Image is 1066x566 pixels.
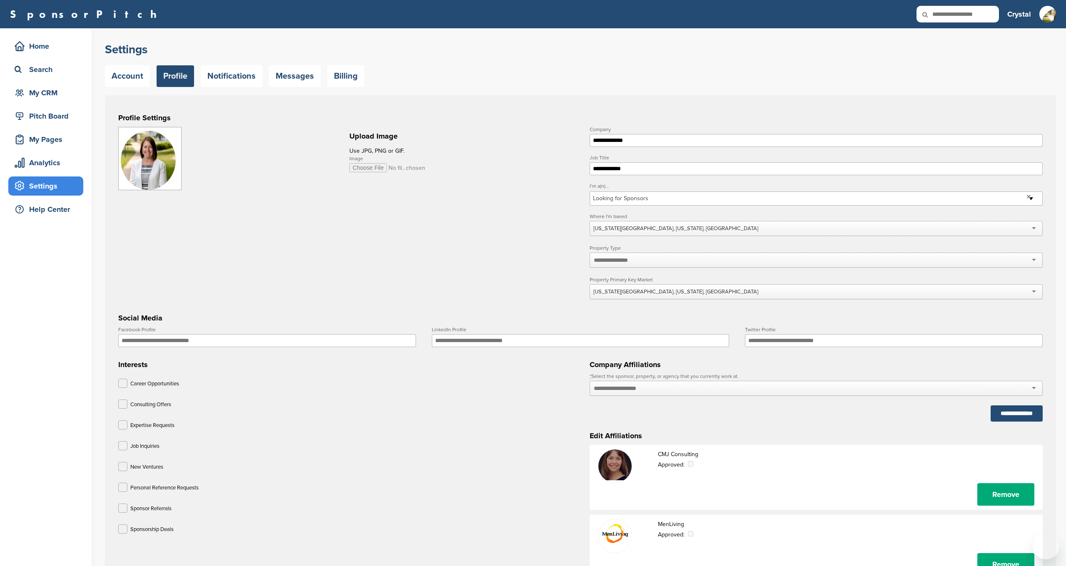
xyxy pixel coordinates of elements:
[12,155,83,170] div: Analytics
[1007,8,1031,20] h3: Crystal
[1033,533,1059,559] iframe: Button to launch messaging window
[269,65,321,87] a: Messages
[658,449,698,459] p: CMJ Consulting
[130,524,174,535] p: Sponsorship Deals
[8,83,83,102] a: My CRM
[201,65,262,87] a: Notifications
[590,374,1043,379] label: Select the sponsor, property, or agency that you currently work at.
[590,246,1043,251] label: Property Type
[593,288,758,295] div: [US_STATE][GEOGRAPHIC_DATA], [US_STATE], [GEOGRAPHIC_DATA]
[8,37,83,56] a: Home
[12,85,83,100] div: My CRM
[658,531,685,538] span: Approved:
[8,200,83,219] a: Help Center
[130,441,159,452] p: Job Inquiries
[8,176,83,196] a: Settings
[130,462,163,472] p: New Ventures
[977,483,1034,506] a: Remove
[130,400,171,410] p: Consulting Offers
[12,132,83,147] div: My Pages
[349,146,571,156] p: Use JPG, PNG or GIF.
[598,449,632,480] img: Screenshot 2024 09 12 at 6.37.19%e2%80%afpm
[8,153,83,172] a: Analytics
[118,312,1043,324] h3: Social Media
[1007,5,1031,23] a: Crystal
[590,359,1043,370] h3: Company Affiliations
[10,9,162,20] a: SponsorPitch
[658,461,685,468] span: Approved:
[119,127,181,190] img: Screenshot 2024 09 27 at 4.23.56%e2%80%afpm
[598,521,632,545] img: Screenshot 2024 09 12 at 6.24.57%e2%80%afpm
[590,214,1043,219] label: Where I'm based
[105,65,150,87] a: Account
[130,483,199,493] p: Personal Reference Requests
[590,155,1043,160] label: Job Title
[590,277,1043,282] label: Property Primary Key Market
[105,42,1056,57] h2: Settings
[8,130,83,149] a: My Pages
[745,327,1043,332] label: Twitter Profile
[130,420,174,431] p: Expertise Requests
[590,184,1043,189] label: I’m a(n)...
[157,65,194,87] a: Profile
[118,327,416,332] label: Facebook Profile
[12,202,83,217] div: Help Center
[658,519,695,529] p: MenLiving
[593,225,758,232] div: [US_STATE][GEOGRAPHIC_DATA], [US_STATE], [GEOGRAPHIC_DATA]
[590,373,591,379] abbr: required
[12,109,83,124] div: Pitch Board
[327,65,364,87] a: Billing
[12,39,83,54] div: Home
[130,379,179,389] p: Career Opportunities
[8,107,83,126] a: Pitch Board
[349,156,571,161] label: Image
[593,194,1024,204] span: Looking for Sponsors
[349,131,571,142] h2: Upload Image
[590,430,1043,442] h3: Edit Affiliations
[432,327,730,332] label: LinkedIn Profile
[130,504,172,514] p: Sponsor Referrals
[12,62,83,77] div: Search
[118,112,1043,124] h3: Profile Settings
[118,359,571,370] h3: Interests
[590,127,1043,132] label: Company
[12,179,83,194] div: Settings
[8,60,83,79] a: Search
